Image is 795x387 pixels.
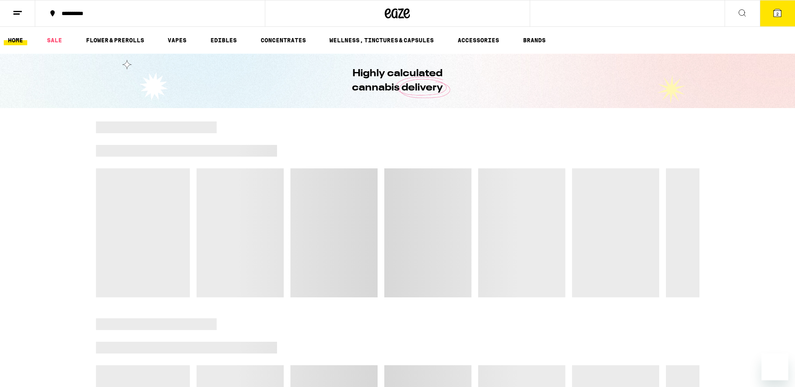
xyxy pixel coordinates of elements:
a: EDIBLES [206,35,241,45]
span: 2 [776,11,779,16]
h1: Highly calculated cannabis delivery [329,67,467,95]
a: VAPES [163,35,191,45]
a: HOME [4,35,27,45]
a: WELLNESS, TINCTURES & CAPSULES [325,35,438,45]
a: SALE [43,35,66,45]
a: BRANDS [519,35,550,45]
button: 2 [760,0,795,26]
a: ACCESSORIES [453,35,503,45]
iframe: Button to launch messaging window [761,353,788,380]
a: CONCENTRATES [256,35,310,45]
a: FLOWER & PREROLLS [82,35,148,45]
